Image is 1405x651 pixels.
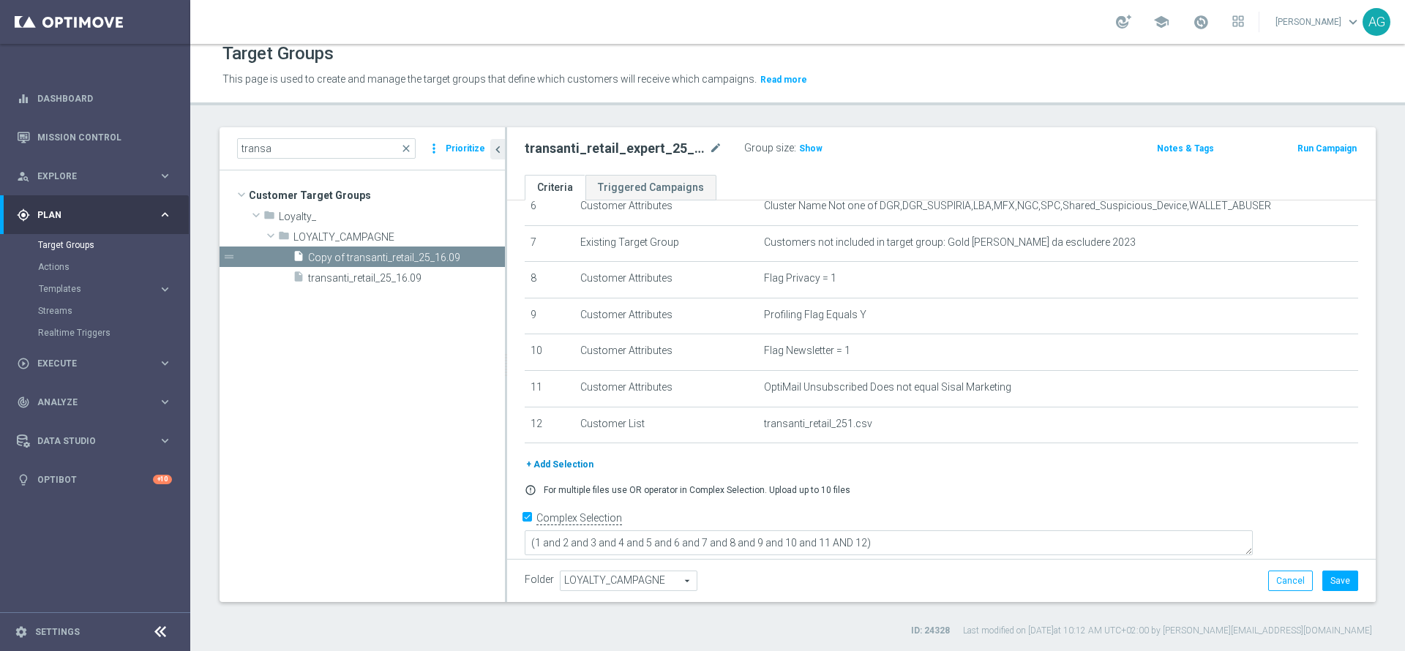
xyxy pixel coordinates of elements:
a: Target Groups [38,239,152,251]
i: gps_fixed [17,208,30,222]
i: keyboard_arrow_right [158,169,172,183]
a: Streams [38,305,152,317]
button: person_search Explore keyboard_arrow_right [16,170,173,182]
i: person_search [17,170,30,183]
button: + Add Selection [525,456,595,473]
span: This page is used to create and manage the target groups that define which customers will receive... [222,73,757,85]
span: keyboard_arrow_down [1345,14,1361,30]
span: Execute [37,359,158,368]
div: Analyze [17,396,158,409]
a: Settings [35,628,80,636]
td: 8 [525,262,574,298]
label: Group size [744,142,794,154]
i: equalizer [17,92,30,105]
i: folder [278,230,290,247]
td: 6 [525,189,574,225]
input: Quick find group or folder [237,138,416,159]
span: Copy of transanti_retail_25_16.09 [308,252,505,264]
td: Customer Attributes [574,370,758,407]
i: keyboard_arrow_right [158,356,172,370]
span: Customers not included in target group: Gold [PERSON_NAME] da escludere 2023 [764,236,1136,249]
span: Flag Privacy = 1 [764,272,836,285]
a: Criteria [525,175,585,200]
i: lightbulb [17,473,30,486]
div: Mission Control [17,118,172,157]
span: Loyalty_ [279,211,505,223]
a: Optibot [37,460,153,499]
span: Data Studio [37,437,158,445]
label: Last modified on [DATE] at 10:12 AM UTC+02:00 by [PERSON_NAME][EMAIL_ADDRESS][DOMAIN_NAME] [963,625,1372,637]
span: transanti_retail_25_16.09 [308,272,505,285]
div: Data Studio [17,434,158,448]
div: +10 [153,475,172,484]
button: Cancel [1268,571,1313,591]
button: Run Campaign [1296,140,1358,157]
td: 10 [525,334,574,371]
i: track_changes [17,396,30,409]
span: Templates [39,285,143,293]
span: OptiMail Unsubscribed Does not equal Sisal Marketing [764,381,1011,394]
span: close [400,143,412,154]
label: Complex Selection [536,511,622,525]
button: Save [1322,571,1358,591]
label: : [794,142,796,154]
td: Customer Attributes [574,334,758,371]
td: 11 [525,370,574,407]
a: [PERSON_NAME]keyboard_arrow_down [1274,11,1363,33]
p: For multiple files use OR operator in Complex Selection. Upload up to 10 files [544,484,850,496]
div: Realtime Triggers [38,322,189,344]
i: more_vert [427,138,441,159]
button: play_circle_outline Execute keyboard_arrow_right [16,358,173,369]
div: Streams [38,300,189,322]
td: Customer Attributes [574,298,758,334]
button: Templates keyboard_arrow_right [38,283,173,295]
div: Actions [38,256,189,278]
a: Actions [38,261,152,273]
button: Data Studio keyboard_arrow_right [16,435,173,447]
i: keyboard_arrow_right [158,282,172,296]
div: gps_fixed Plan keyboard_arrow_right [16,209,173,221]
span: Customer Target Groups [249,185,505,206]
a: Dashboard [37,79,172,118]
i: keyboard_arrow_right [158,395,172,409]
button: Mission Control [16,132,173,143]
i: insert_drive_file [293,250,304,267]
td: 12 [525,407,574,443]
i: settings [15,625,28,639]
div: AG [1363,8,1390,36]
i: keyboard_arrow_right [158,208,172,222]
span: LOYALTY_CAMPAGNE [293,231,505,244]
i: play_circle_outline [17,357,30,370]
td: Customer Attributes [574,262,758,298]
div: Target Groups [38,234,189,256]
h1: Target Groups [222,43,334,64]
span: Analyze [37,398,158,407]
span: Flag Newsletter = 1 [764,345,850,357]
span: transanti_retail_251.csv [764,418,872,430]
div: Execute [17,357,158,370]
button: chevron_left [490,139,505,159]
i: folder [263,209,275,226]
td: Existing Target Group [574,225,758,262]
button: equalizer Dashboard [16,93,173,105]
a: Triggered Campaigns [585,175,716,200]
a: Mission Control [37,118,172,157]
h2: transanti_retail_expert_25_16.09 [525,140,706,157]
span: Show [799,143,823,154]
label: ID: 24328 [911,625,950,637]
button: Prioritize [443,139,487,159]
div: Optibot [17,460,172,499]
td: 9 [525,298,574,334]
button: track_changes Analyze keyboard_arrow_right [16,396,173,408]
div: Templates [38,278,189,300]
i: insert_drive_file [293,271,304,287]
div: lightbulb Optibot +10 [16,474,173,486]
span: Profiling Flag Equals Y [764,309,866,321]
